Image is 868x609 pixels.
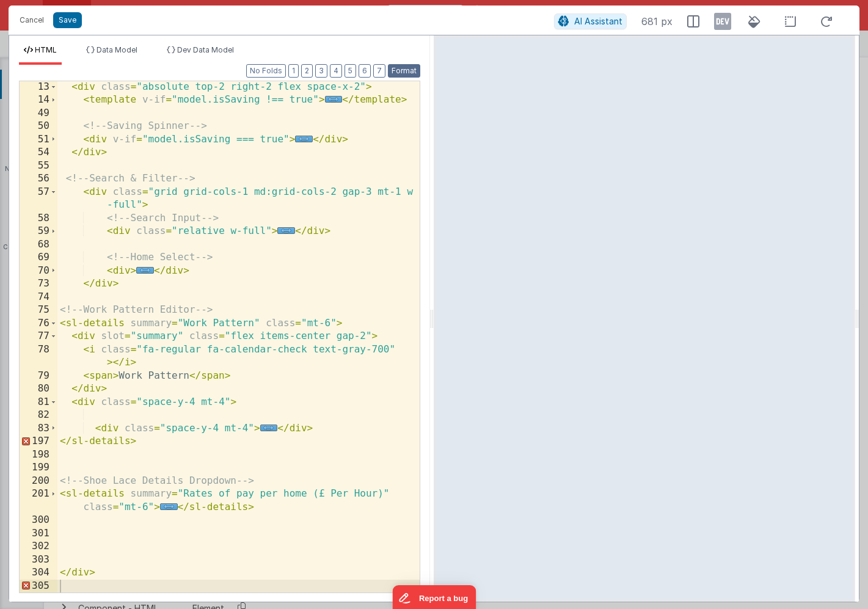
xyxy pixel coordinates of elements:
[315,64,327,78] button: 3
[20,186,57,212] div: 57
[20,475,57,488] div: 200
[260,425,278,431] span: ...
[20,107,57,120] div: 49
[20,225,57,238] div: 59
[20,448,57,462] div: 198
[20,330,57,343] div: 77
[20,580,57,593] div: 305
[20,409,57,422] div: 82
[20,120,57,133] div: 50
[20,461,57,475] div: 199
[574,16,622,26] span: AI Assistant
[20,277,57,291] div: 73
[330,64,342,78] button: 4
[373,64,385,78] button: 7
[325,96,343,103] span: ...
[20,540,57,553] div: 302
[20,159,57,173] div: 55
[277,227,295,234] span: ...
[97,45,137,54] span: Data Model
[13,12,50,29] button: Cancel
[20,264,57,278] div: 70
[246,64,286,78] button: No Folds
[35,45,57,54] span: HTML
[20,343,57,370] div: 78
[641,14,673,29] span: 681 px
[20,487,57,514] div: 201
[20,527,57,541] div: 301
[20,93,57,107] div: 14
[20,238,57,252] div: 68
[20,396,57,409] div: 81
[160,503,178,510] span: ...
[20,514,57,527] div: 300
[20,317,57,330] div: 76
[20,81,57,94] div: 13
[301,64,313,78] button: 2
[359,64,371,78] button: 6
[20,146,57,159] div: 54
[20,566,57,580] div: 304
[20,212,57,225] div: 58
[136,267,154,274] span: ...
[20,172,57,186] div: 56
[345,64,356,78] button: 5
[177,45,234,54] span: Dev Data Model
[20,304,57,317] div: 75
[53,12,82,28] button: Save
[554,13,627,29] button: AI Assistant
[20,422,57,436] div: 83
[20,133,57,147] div: 51
[20,251,57,264] div: 69
[20,553,57,567] div: 303
[20,382,57,396] div: 80
[295,136,313,142] span: ...
[288,64,299,78] button: 1
[20,435,57,448] div: 197
[20,291,57,304] div: 74
[388,64,420,78] button: Format
[20,370,57,383] div: 79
